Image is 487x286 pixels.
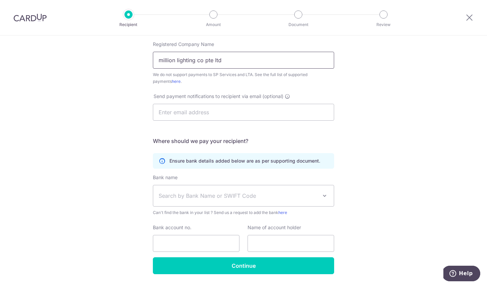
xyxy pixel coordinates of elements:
[153,41,214,47] span: Registered Company Name
[153,71,334,85] div: We do not support payments to SP Services and LTA. See the full list of supported payments .
[103,21,154,28] p: Recipient
[14,14,47,22] img: CardUp
[172,79,181,84] a: here
[188,21,238,28] p: Amount
[153,224,191,231] label: Bank account no.
[248,224,301,231] label: Name of account holder
[358,21,409,28] p: Review
[153,174,178,181] label: Bank name
[273,21,323,28] p: Document
[153,209,334,216] span: Can't find the bank in your list ? Send us a request to add the bank
[153,137,334,145] h5: Where should we pay your recipient?
[153,104,334,121] input: Enter email address
[443,266,480,283] iframe: Opens a widget where you can find more information
[153,257,334,274] input: Continue
[169,158,320,164] p: Ensure bank details added below are as per supporting document.
[278,210,287,215] a: here
[16,5,29,11] span: Help
[154,93,283,100] span: Send payment notifications to recipient via email (optional)
[159,192,318,200] span: Search by Bank Name or SWIFT Code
